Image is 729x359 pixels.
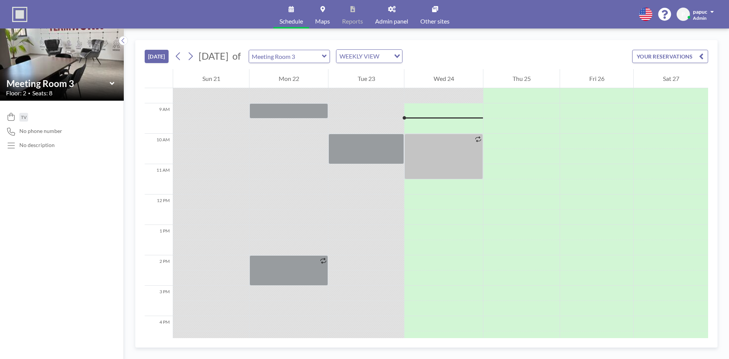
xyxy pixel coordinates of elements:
[145,103,173,134] div: 9 AM
[404,69,483,88] div: Wed 24
[375,18,408,24] span: Admin panel
[145,73,173,103] div: 8 AM
[315,18,330,24] span: Maps
[249,50,322,63] input: Meeting Room 3
[338,51,381,61] span: WEEKLY VIEW
[19,142,55,149] div: No description
[145,195,173,225] div: 12 PM
[199,50,229,62] span: [DATE]
[342,18,363,24] span: Reports
[21,114,27,120] span: TV
[145,50,169,63] button: [DATE]
[173,69,249,88] div: Sun 21
[145,255,173,286] div: 2 PM
[19,128,62,134] span: No phone number
[682,11,685,18] span: P
[145,286,173,316] div: 3 PM
[279,18,303,24] span: Schedule
[328,69,404,88] div: Tue 23
[6,89,26,97] span: Floor: 2
[634,69,708,88] div: Sat 27
[232,50,241,62] span: of
[145,316,173,346] div: 4 PM
[693,15,707,21] span: Admin
[6,78,110,89] input: Meeting Room 3
[12,7,27,22] img: organization-logo
[420,18,450,24] span: Other sites
[32,89,52,97] span: Seats: 8
[145,164,173,195] div: 11 AM
[145,225,173,255] div: 1 PM
[382,51,390,61] input: Search for option
[145,134,173,164] div: 10 AM
[28,91,30,96] span: •
[483,69,560,88] div: Thu 25
[693,8,707,15] span: papuc
[632,50,708,63] button: YOUR RESERVATIONS
[249,69,328,88] div: Mon 22
[560,69,633,88] div: Fri 26
[336,50,402,63] div: Search for option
